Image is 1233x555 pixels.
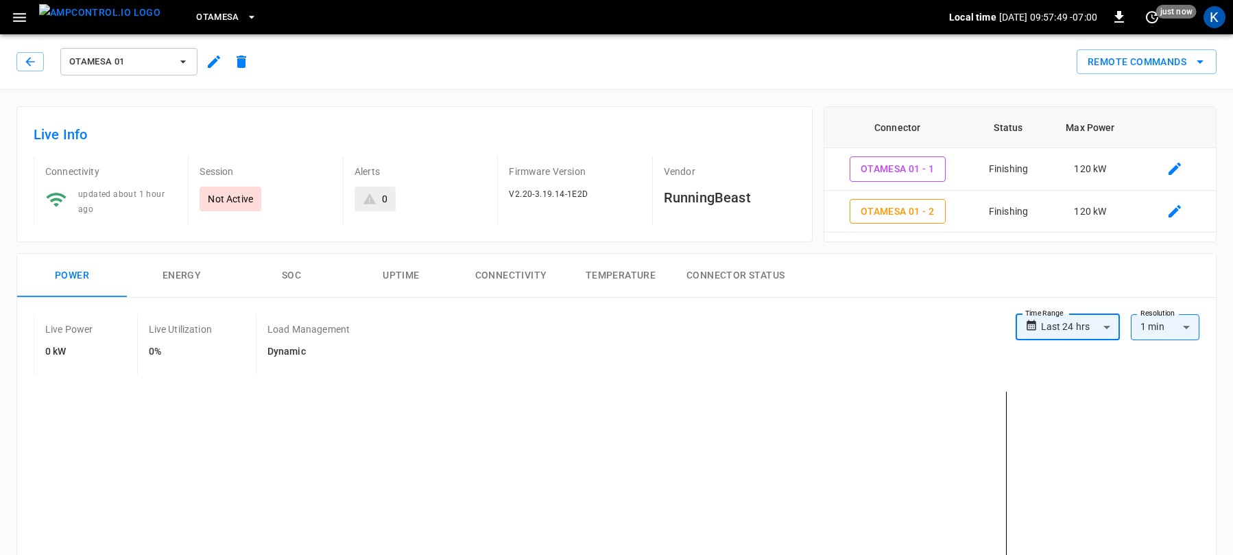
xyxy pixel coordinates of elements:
h6: 0 kW [45,344,93,359]
span: OtaMesa [196,10,239,25]
span: just now [1156,5,1197,19]
button: Uptime [346,254,456,298]
p: Vendor [664,165,795,178]
button: OtaMesa 01 - 1 [850,156,946,182]
td: Finishing [970,191,1046,233]
button: set refresh interval [1141,6,1163,28]
h6: 0% [149,344,212,359]
table: connector table [824,107,1216,233]
button: Remote Commands [1077,49,1217,75]
h6: Live Info [34,123,795,145]
label: Time Range [1025,308,1064,319]
div: Last 24 hrs [1041,314,1120,340]
button: Power [17,254,127,298]
label: Resolution [1140,308,1175,319]
button: Connector Status [675,254,795,298]
button: SOC [237,254,346,298]
p: Session [200,165,331,178]
th: Connector [824,107,970,148]
p: Firmware Version [509,165,641,178]
h6: Dynamic [267,344,350,359]
span: OtaMesa 01 [69,54,171,70]
h6: RunningBeast [664,187,795,209]
p: Not Active [208,192,253,206]
p: Connectivity [45,165,177,178]
td: 120 kW [1046,148,1134,191]
p: Local time [949,10,996,24]
button: OtaMesa 01 [60,48,197,75]
span: V2.20-3.19.14-1E2D [509,189,588,199]
button: Connectivity [456,254,566,298]
p: Alerts [355,165,486,178]
th: Max Power [1046,107,1134,148]
td: Finishing [970,148,1046,191]
span: updated about 1 hour ago [78,189,165,214]
button: Energy [127,254,237,298]
button: OtaMesa [191,4,263,31]
div: profile-icon [1204,6,1225,28]
p: Live Utilization [149,322,212,336]
div: remote commands options [1077,49,1217,75]
p: Live Power [45,322,93,336]
img: ampcontrol.io logo [39,4,160,21]
button: Temperature [566,254,675,298]
p: Load Management [267,322,350,336]
p: [DATE] 09:57:49 -07:00 [999,10,1097,24]
td: 120 kW [1046,191,1134,233]
button: OtaMesa 01 - 2 [850,199,946,224]
div: 1 min [1131,314,1199,340]
th: Status [970,107,1046,148]
div: 0 [382,192,387,206]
